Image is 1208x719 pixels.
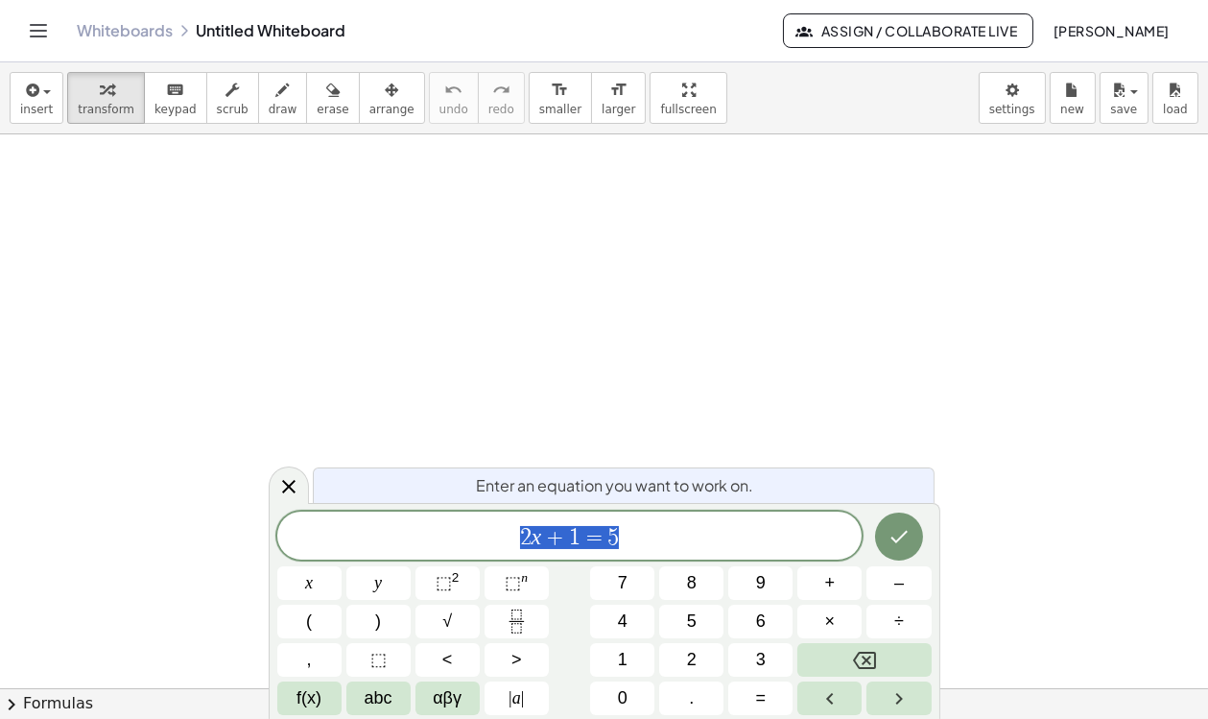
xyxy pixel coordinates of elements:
[797,605,862,638] button: Times
[618,570,628,596] span: 7
[590,605,654,638] button: 4
[797,566,862,600] button: Plus
[825,570,836,596] span: +
[442,647,453,673] span: <
[439,103,468,116] span: undo
[756,609,766,635] span: 6
[77,21,173,40] a: Whiteboards
[539,103,581,116] span: smaller
[346,605,411,638] button: )
[1163,103,1188,116] span: load
[346,643,411,677] button: Placeholder
[866,682,931,715] button: Right arrow
[442,609,452,635] span: √
[569,526,580,549] span: 1
[10,72,63,124] button: insert
[346,566,411,600] button: y
[317,103,348,116] span: erase
[452,570,460,585] sup: 2
[415,682,480,715] button: Greek alphabet
[728,643,793,677] button: 3
[277,682,342,715] button: Functions
[659,566,723,600] button: 8
[375,609,381,635] span: )
[477,474,754,497] span: Enter an equation you want to work on.
[989,103,1035,116] span: settings
[509,688,512,707] span: |
[20,103,53,116] span: insert
[521,570,528,585] sup: n
[660,103,716,116] span: fullscreen
[756,647,766,673] span: 3
[825,609,836,635] span: ×
[590,643,654,677] button: 1
[436,573,452,592] span: ⬚
[444,79,462,102] i: undo
[359,72,425,124] button: arrange
[602,103,635,116] span: larger
[511,647,522,673] span: >
[144,72,207,124] button: keyboardkeypad
[866,605,931,638] button: Divide
[258,72,308,124] button: draw
[979,72,1046,124] button: settings
[728,566,793,600] button: 9
[529,72,592,124] button: format_sizesmaller
[217,103,249,116] span: scrub
[1100,72,1149,124] button: save
[607,526,619,549] span: 5
[154,103,197,116] span: keypad
[1110,103,1137,116] span: save
[492,79,510,102] i: redo
[894,570,904,596] span: –
[756,685,767,711] span: =
[485,566,549,600] button: Superscript
[532,524,542,549] var: x
[521,688,525,707] span: |
[659,605,723,638] button: 5
[23,15,54,46] button: Toggle navigation
[296,685,321,711] span: f(x)
[520,526,532,549] span: 2
[277,643,342,677] button: ,
[509,685,524,711] span: a
[307,647,312,673] span: ,
[894,609,904,635] span: ÷
[650,72,726,124] button: fullscreen
[433,685,462,711] span: αβγ
[541,526,569,549] span: +
[67,72,145,124] button: transform
[1050,72,1096,124] button: new
[306,72,359,124] button: erase
[478,72,525,124] button: redoredo
[590,566,654,600] button: 7
[305,570,313,596] span: x
[618,647,628,673] span: 1
[728,605,793,638] button: 6
[485,605,549,638] button: Fraction
[799,22,1017,39] span: Assign / Collaborate Live
[618,685,628,711] span: 0
[505,573,521,592] span: ⬚
[590,682,654,715] button: 0
[374,570,382,596] span: y
[488,103,514,116] span: redo
[206,72,259,124] button: scrub
[659,682,723,715] button: .
[277,605,342,638] button: (
[415,566,480,600] button: Squared
[687,647,697,673] span: 2
[370,647,387,673] span: ⬚
[687,570,697,596] span: 8
[346,682,411,715] button: Alphabet
[797,682,862,715] button: Left arrow
[618,609,628,635] span: 4
[687,609,697,635] span: 5
[485,643,549,677] button: Greater than
[365,685,392,711] span: abc
[580,526,608,549] span: =
[1053,22,1170,39] span: [PERSON_NAME]
[866,566,931,600] button: Minus
[797,643,931,677] button: Backspace
[415,643,480,677] button: Less than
